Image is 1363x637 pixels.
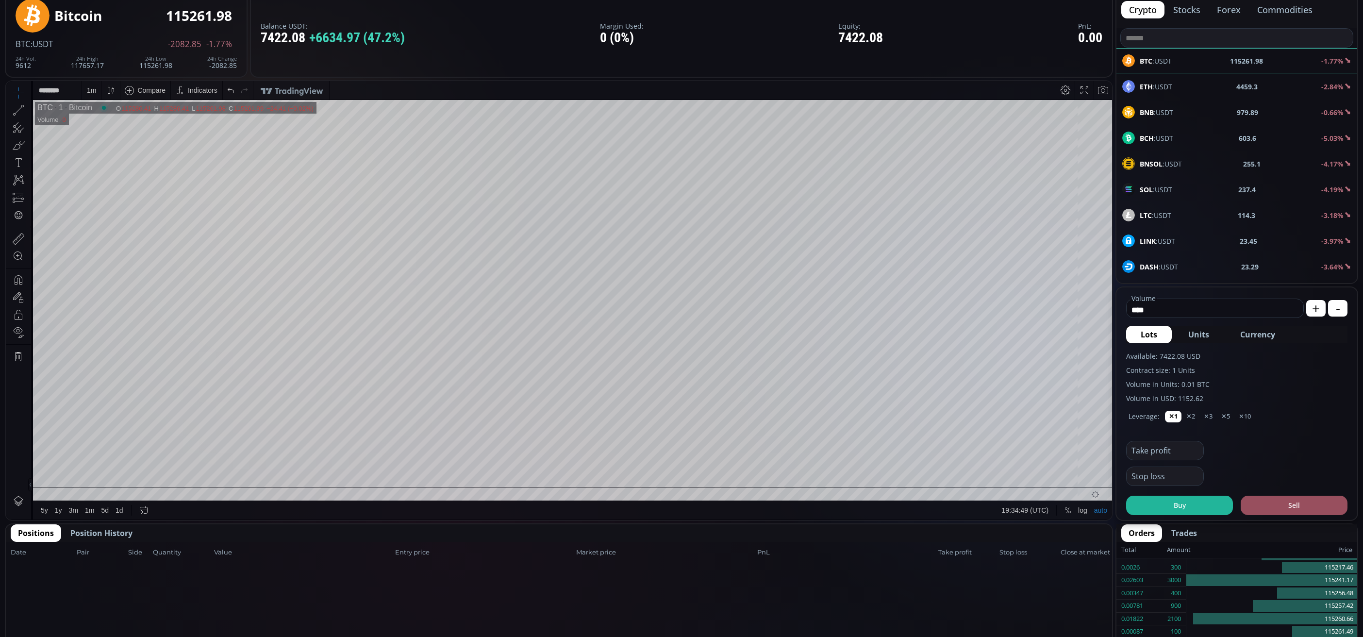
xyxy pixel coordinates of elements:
button: Currency [1226,326,1290,343]
button: Position History [63,524,140,542]
div: 115286.41 [116,24,145,31]
div: −24.41 (−0.02%) [261,24,308,31]
span: 19:34:49 (UTC) [996,425,1043,433]
div: 115261.99 [228,24,257,31]
button: ✕2 [1182,411,1199,422]
span: Quantity [153,548,211,557]
div: 3m [63,425,72,433]
div: 300 [1171,561,1181,574]
div: 7422.08 [261,31,405,46]
b: -2.84% [1321,82,1344,91]
button: 19:34:49 (UTC) [993,420,1046,438]
label: Equity: [838,22,883,30]
div: 1d [110,425,117,433]
button: + [1306,300,1326,317]
label: PnL: [1078,22,1102,30]
div: 5d [96,425,103,433]
span: :USDT [1140,107,1173,117]
span: -2082.85 [168,40,201,49]
div: 24h Vol. [16,56,36,62]
button: Positions [11,524,61,542]
div: 0.02603 [1121,574,1143,587]
span: BTC [16,38,31,50]
span: :USDT [1140,210,1171,220]
b: -3.64% [1321,262,1344,271]
button: Trades [1164,524,1204,542]
button: commodities [1249,1,1320,18]
b: ETH [1140,82,1153,91]
b: 23.45 [1240,236,1257,246]
div: 0 (0%) [600,31,644,46]
div: Toggle Auto Scale [1085,420,1105,438]
div: Amount [1167,544,1191,556]
b: BCH [1140,134,1154,143]
div: auto [1088,425,1101,433]
b: DASH [1140,262,1159,271]
b: -5.03% [1321,134,1344,143]
button: ✕10 [1235,411,1255,422]
span: Pair [77,548,125,557]
div: 7422.08 [838,31,883,46]
span: Side [128,548,150,557]
span: +6634.97 (47.2%) [309,31,405,46]
div: L [186,24,190,31]
div: Hide Drawings Toolbar [22,397,27,410]
div: 24h Change [207,56,237,62]
span: Trades [1171,527,1197,539]
div:  [9,130,17,139]
b: 603.6 [1239,133,1256,143]
b: 4459.3 [1236,82,1258,92]
b: -3.18% [1321,211,1344,220]
div: BTC [32,22,47,31]
div: 0.00347 [1121,587,1143,600]
span: Entry price [395,548,573,557]
div: -2082.85 [207,56,237,69]
div: H [149,24,153,31]
button: - [1328,300,1347,317]
div: 115261.98 [190,24,220,31]
span: Position History [70,527,133,539]
button: Sell [1241,496,1347,515]
div: Toggle Log Scale [1069,420,1085,438]
div: 0 [56,35,60,42]
span: Currency [1240,329,1275,340]
span: Value [214,548,392,557]
button: crypto [1121,1,1164,18]
b: -4.17% [1321,159,1344,168]
label: Leverage: [1129,411,1160,421]
button: ✕1 [1165,411,1181,422]
span: Units [1188,329,1209,340]
div: 24h High [71,56,104,62]
label: Available: 7422.08 USD [1126,351,1347,361]
span: PnL [757,548,935,557]
label: Volume in Units: 0.01 BTC [1126,379,1347,389]
div: O [110,24,116,31]
span: :USDT [1140,133,1173,143]
div: Bitcoin [57,22,86,31]
div: Total [1121,544,1167,556]
div: 0.0026 [1121,561,1140,574]
b: -0.66% [1321,108,1344,117]
b: 255.1 [1243,159,1261,169]
div: 1y [49,425,56,433]
div: 0.01822 [1121,613,1143,625]
div: Go to [130,420,146,438]
div: Bitcoin [54,8,102,23]
button: stocks [1165,1,1208,18]
span: Take profit [938,548,997,557]
b: 237.4 [1238,184,1256,195]
div: 24h Low [139,56,172,62]
label: Contract size: 1 Units [1126,365,1347,375]
span: :USDT [31,38,53,50]
button: Buy [1126,496,1233,515]
b: LTC [1140,211,1152,220]
button: forex [1209,1,1248,18]
div: 0.00 [1078,31,1102,46]
b: SOL [1140,185,1153,194]
span: Stop loss [999,548,1058,557]
span: Close at market [1061,548,1107,557]
span: :USDT [1140,184,1172,195]
label: Volume in USD: 1152.62 [1126,393,1347,403]
div: 900 [1171,600,1181,612]
div: 115260.66 [1186,613,1357,626]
